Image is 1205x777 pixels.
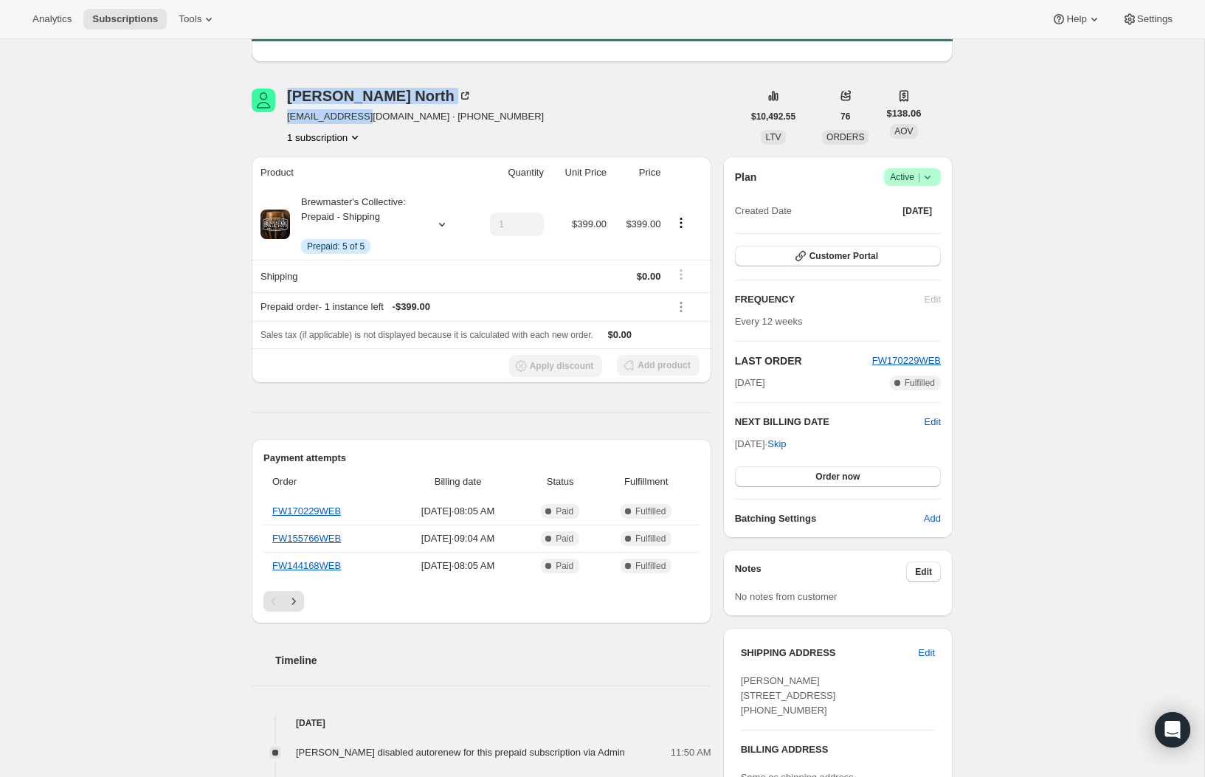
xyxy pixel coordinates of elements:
[398,559,519,573] span: [DATE] · 08:05 AM
[290,195,423,254] div: Brewmaster's Collective: Prepaid - Shipping
[906,562,941,582] button: Edit
[635,533,666,545] span: Fulfilled
[735,353,872,368] h2: LAST ORDER
[260,300,660,314] div: Prepaid order - 1 instance left
[528,474,593,489] span: Status
[735,376,765,390] span: [DATE]
[252,260,470,292] th: Shipping
[398,504,519,519] span: [DATE] · 08:05 AM
[735,511,924,526] h6: Batching Settings
[905,377,935,389] span: Fulfilled
[83,9,167,30] button: Subscriptions
[556,505,573,517] span: Paid
[1043,9,1110,30] button: Help
[915,566,932,578] span: Edit
[924,511,941,526] span: Add
[92,13,158,25] span: Subscriptions
[393,300,430,314] span: - $399.00
[635,505,666,517] span: Fulfilled
[602,474,691,489] span: Fulfillment
[735,246,941,266] button: Customer Portal
[263,451,700,466] h2: Payment attempts
[252,716,711,731] h4: [DATE]
[886,106,921,121] span: $138.06
[735,591,838,602] span: No notes from customer
[809,250,878,262] span: Customer Portal
[24,9,80,30] button: Analytics
[735,292,925,307] h2: FREQUENCY
[925,415,941,429] button: Edit
[637,271,661,282] span: $0.00
[272,533,341,544] a: FW155766WEB
[272,560,341,571] a: FW144168WEB
[179,13,201,25] span: Tools
[902,205,932,217] span: [DATE]
[556,560,573,572] span: Paid
[287,130,362,145] button: Product actions
[735,562,907,582] h3: Notes
[572,218,607,229] span: $399.00
[635,560,666,572] span: Fulfilled
[398,474,519,489] span: Billing date
[287,109,544,124] span: [EMAIL_ADDRESS][DOMAIN_NAME] · [PHONE_NUMBER]
[735,466,941,487] button: Order now
[741,675,836,716] span: [PERSON_NAME] [STREET_ADDRESS] [PHONE_NUMBER]
[735,415,925,429] h2: NEXT BILLING DATE
[815,471,860,483] span: Order now
[398,531,519,546] span: [DATE] · 09:04 AM
[275,653,711,668] h2: Timeline
[918,171,920,183] span: |
[1113,9,1181,30] button: Settings
[307,241,365,252] span: Prepaid: 5 of 5
[741,646,919,660] h3: SHIPPING ADDRESS
[671,745,711,760] span: 11:50 AM
[669,266,693,283] button: Shipping actions
[894,126,913,137] span: AOV
[263,466,393,498] th: Order
[296,747,625,758] span: [PERSON_NAME] disabled autorenew for this prepaid subscription via Admin
[283,591,304,612] button: Next
[1137,13,1173,25] span: Settings
[915,507,950,531] button: Add
[263,591,700,612] nav: Pagination
[826,132,864,142] span: ORDERS
[894,201,941,221] button: [DATE]
[556,533,573,545] span: Paid
[32,13,72,25] span: Analytics
[890,170,935,184] span: Active
[735,204,792,218] span: Created Date
[832,106,859,127] button: 76
[170,9,225,30] button: Tools
[872,353,941,368] button: FW170229WEB
[608,329,632,340] span: $0.00
[669,215,693,231] button: Product actions
[1066,13,1086,25] span: Help
[548,156,611,189] th: Unit Price
[872,355,941,366] a: FW170229WEB
[735,438,787,449] span: [DATE] ·
[260,210,290,239] img: product img
[759,432,795,456] button: Skip
[751,111,795,122] span: $10,492.55
[910,641,944,665] button: Edit
[611,156,665,189] th: Price
[919,646,935,660] span: Edit
[840,111,850,122] span: 76
[272,505,341,517] a: FW170229WEB
[252,156,470,189] th: Product
[470,156,548,189] th: Quantity
[1155,712,1190,747] div: Open Intercom Messenger
[626,218,660,229] span: $399.00
[252,89,275,112] span: Bradley North
[735,170,757,184] h2: Plan
[287,89,472,103] div: [PERSON_NAME] North
[735,316,803,327] span: Every 12 weeks
[741,742,935,757] h3: BILLING ADDRESS
[765,132,781,142] span: LTV
[742,106,804,127] button: $10,492.55
[260,330,593,340] span: Sales tax (if applicable) is not displayed because it is calculated with each new order.
[767,437,786,452] span: Skip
